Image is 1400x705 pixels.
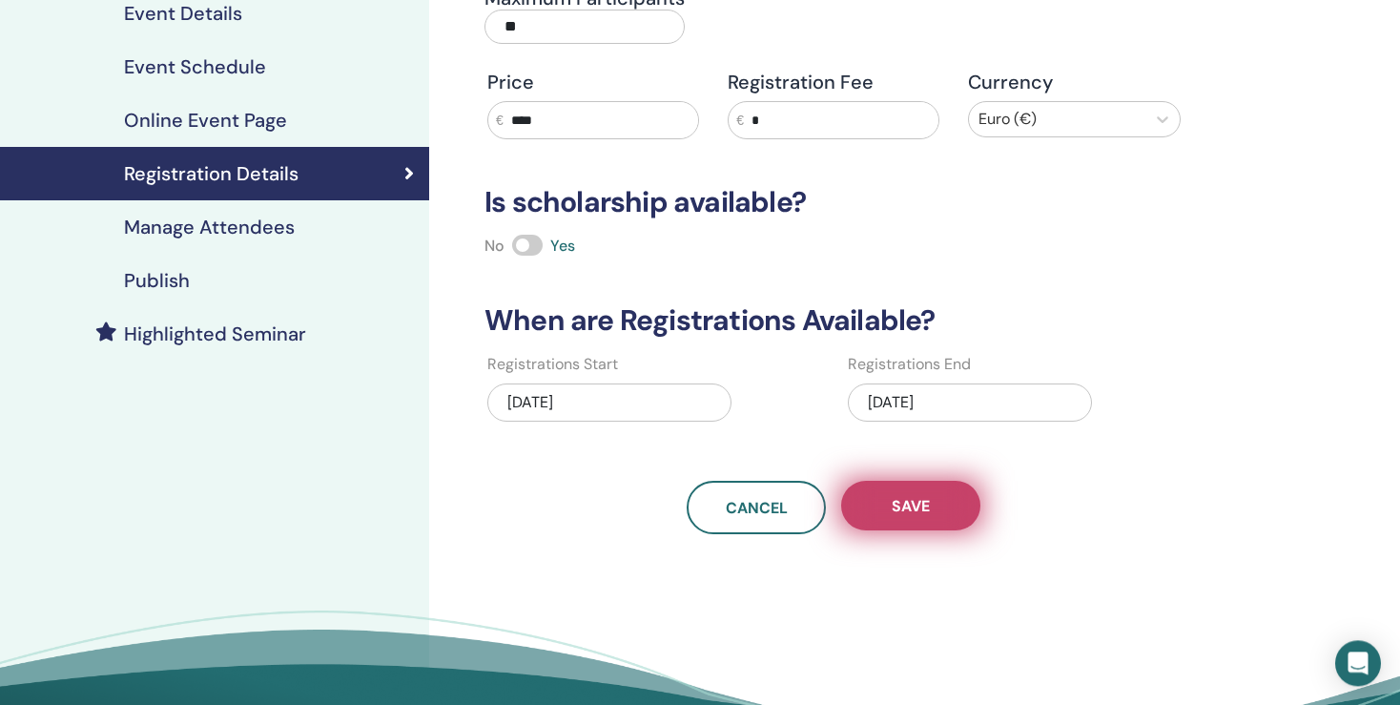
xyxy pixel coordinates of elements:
[484,236,504,256] span: No
[124,109,287,132] h4: Online Event Page
[473,185,1195,219] h3: Is scholarship available?
[841,481,980,530] button: Save
[726,498,788,518] span: Cancel
[484,10,685,44] input: Maximum Participants
[473,303,1195,338] h3: When are Registrations Available?
[550,236,575,256] span: Yes
[487,353,618,376] label: Registrations Start
[892,496,930,516] span: Save
[1335,640,1381,686] div: Open Intercom Messenger
[124,269,190,292] h4: Publish
[968,71,1180,93] h4: Currency
[487,71,699,93] h4: Price
[124,55,266,78] h4: Event Schedule
[496,111,504,131] span: €
[687,481,826,534] a: Cancel
[124,162,299,185] h4: Registration Details
[848,353,971,376] label: Registrations End
[728,71,939,93] h4: Registration Fee
[124,322,306,345] h4: Highlighted Seminar
[848,384,1092,422] div: [DATE]
[736,111,744,131] span: €
[124,216,295,238] h4: Manage Attendees
[487,384,731,422] div: [DATE]
[124,2,242,25] h4: Event Details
